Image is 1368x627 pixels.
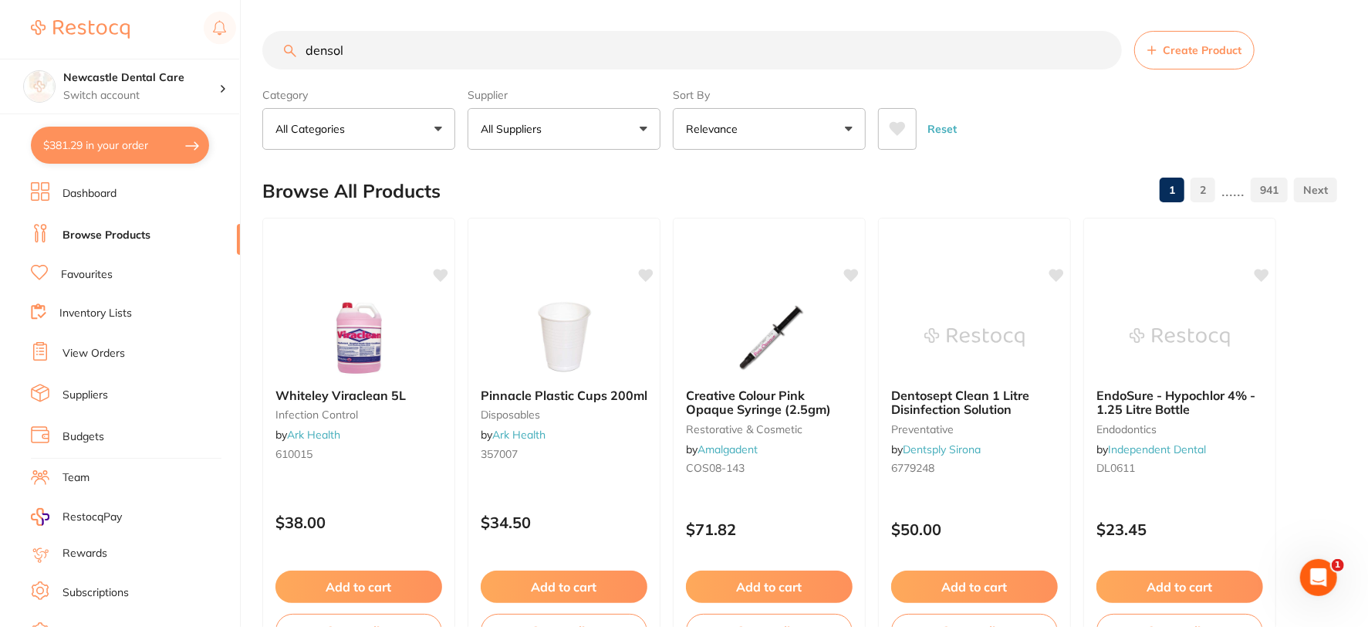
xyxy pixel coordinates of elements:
button: Add to cart [481,571,647,603]
span: DL0611 [1096,461,1135,475]
p: $71.82 [686,520,853,538]
img: EndoSure - Hypochlor 4% - 1.25 Litre Bottle [1130,299,1230,376]
span: Whiteley Viraclean 5L [275,388,406,403]
span: Dentosept Clean 1 Litre Disinfection Solution [891,388,1029,417]
a: Dentsply Sirona [903,442,981,456]
p: All Suppliers [481,121,548,137]
button: All Categories [262,108,455,150]
a: 1 [1160,175,1184,205]
p: ...... [1221,181,1245,199]
span: Creative Colour Pink Opaque Syringe (2.5gm) [686,388,831,417]
button: Reset [923,108,961,150]
img: Dentosept Clean 1 Litre Disinfection Solution [924,299,1025,376]
span: 357007 [481,447,518,461]
a: View Orders [62,346,125,361]
a: Team [62,470,90,486]
b: Pinnacle Plastic Cups 200ml [481,388,647,402]
span: COS08-143 [686,461,745,475]
img: Creative Colour Pink Opaque Syringe (2.5gm) [719,299,819,376]
img: RestocqPay [31,508,49,526]
span: 1 [1332,559,1344,571]
b: EndoSure - Hypochlor 4% - 1.25 Litre Bottle [1096,388,1263,417]
a: Inventory Lists [59,306,132,321]
label: Category [262,88,455,102]
button: Add to cart [275,571,442,603]
input: Search Products [262,31,1122,69]
p: Switch account [63,88,219,103]
span: by [891,442,981,456]
a: RestocqPay [31,508,122,526]
img: Newcastle Dental Care [24,71,55,102]
small: infection control [275,408,442,421]
p: $34.50 [481,513,647,531]
img: Restocq Logo [31,20,130,39]
p: $50.00 [891,520,1058,538]
span: 6779248 [891,461,934,475]
span: Pinnacle Plastic Cups 200ml [481,388,647,403]
iframe: Intercom live chat [1300,559,1337,596]
a: Rewards [62,546,107,561]
a: Favourites [61,267,113,283]
b: Dentosept Clean 1 Litre Disinfection Solution [891,388,1058,417]
p: $38.00 [275,513,442,531]
small: disposables [481,408,647,421]
button: Add to cart [686,571,853,603]
b: Whiteley Viraclean 5L [275,388,442,402]
button: Relevance [673,108,866,150]
a: Independent Dental [1108,442,1206,456]
span: by [1096,442,1206,456]
small: endodontics [1096,423,1263,436]
span: 610015 [275,447,312,461]
a: Budgets [62,429,104,445]
button: $381.29 in your order [31,127,209,164]
p: $23.45 [1096,520,1263,538]
h2: Browse All Products [262,181,441,202]
a: Amalgadent [698,442,758,456]
h4: Newcastle Dental Care [63,70,219,86]
a: Subscriptions [62,585,129,601]
a: Dashboard [62,186,117,202]
span: by [686,442,758,456]
span: by [481,428,546,442]
label: Sort By [673,88,866,102]
span: EndoSure - Hypochlor 4% - 1.25 Litre Bottle [1096,388,1255,417]
img: Whiteley Viraclean 5L [309,299,409,376]
label: Supplier [468,88,660,102]
span: RestocqPay [62,510,122,525]
button: Add to cart [1096,571,1263,603]
a: Ark Health [492,428,546,442]
a: 941 [1251,175,1288,205]
p: All Categories [275,121,351,137]
p: Relevance [686,121,744,137]
small: restorative & cosmetic [686,423,853,436]
a: Ark Health [287,428,340,442]
button: Create Product [1134,31,1255,69]
img: Pinnacle Plastic Cups 200ml [514,299,614,376]
b: Creative Colour Pink Opaque Syringe (2.5gm) [686,388,853,417]
a: Browse Products [62,228,150,243]
button: Add to cart [891,571,1058,603]
small: preventative [891,423,1058,436]
a: Restocq Logo [31,12,130,47]
span: by [275,428,340,442]
a: Suppliers [62,388,108,403]
span: Create Product [1163,44,1241,56]
button: All Suppliers [468,108,660,150]
a: 2 [1191,175,1215,205]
